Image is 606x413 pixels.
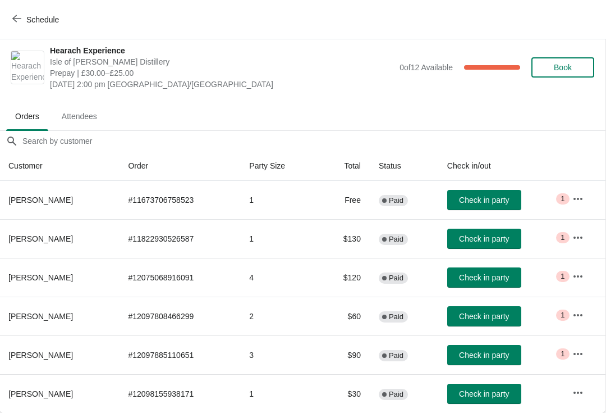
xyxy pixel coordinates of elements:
span: Schedule [26,15,59,24]
td: Free [318,181,370,219]
td: 1 [240,374,318,413]
span: 1 [561,272,564,281]
th: Total [318,151,370,181]
td: # 11673706758523 [119,181,240,219]
button: Check in party [447,190,521,210]
span: [PERSON_NAME] [8,312,73,321]
span: Orders [6,106,48,126]
span: Paid [389,312,403,321]
span: Check in party [459,312,509,321]
td: 3 [240,335,318,374]
td: # 11822930526587 [119,219,240,258]
span: [PERSON_NAME] [8,234,73,243]
span: 1 [561,194,564,203]
span: Check in party [459,196,509,205]
td: $90 [318,335,370,374]
button: Check in party [447,229,521,249]
span: Book [554,63,572,72]
span: Paid [389,351,403,360]
td: 4 [240,258,318,297]
span: 1 [561,350,564,358]
td: # 12097885110651 [119,335,240,374]
span: Isle of [PERSON_NAME] Distillery [50,56,394,67]
span: [PERSON_NAME] [8,196,73,205]
th: Check in/out [438,151,563,181]
th: Status [370,151,438,181]
td: 1 [240,219,318,258]
span: Paid [389,235,403,244]
span: 0 of 12 Available [400,63,453,72]
span: [PERSON_NAME] [8,351,73,360]
button: Book [531,57,594,78]
input: Search by customer [22,131,605,151]
img: Hearach Experience [11,51,44,84]
td: # 12098155938171 [119,374,240,413]
td: $130 [318,219,370,258]
button: Schedule [6,10,68,30]
td: 1 [240,181,318,219]
button: Check in party [447,384,521,404]
span: [PERSON_NAME] [8,273,73,282]
span: Attendees [53,106,106,126]
span: [DATE] 2:00 pm [GEOGRAPHIC_DATA]/[GEOGRAPHIC_DATA] [50,79,394,90]
span: Paid [389,390,403,399]
td: 2 [240,297,318,335]
span: Paid [389,274,403,283]
span: Check in party [459,273,509,282]
span: Prepay | £30.00–£25.00 [50,67,394,79]
td: # 12075068916091 [119,258,240,297]
span: Check in party [459,351,509,360]
span: Paid [389,196,403,205]
button: Check in party [447,267,521,288]
span: Check in party [459,234,509,243]
span: [PERSON_NAME] [8,389,73,398]
th: Party Size [240,151,318,181]
td: $60 [318,297,370,335]
td: # 12097808466299 [119,297,240,335]
span: Check in party [459,389,509,398]
th: Order [119,151,240,181]
button: Check in party [447,345,521,365]
span: 1 [561,311,564,320]
td: $30 [318,374,370,413]
span: 1 [561,233,564,242]
button: Check in party [447,306,521,326]
span: Hearach Experience [50,45,394,56]
td: $120 [318,258,370,297]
